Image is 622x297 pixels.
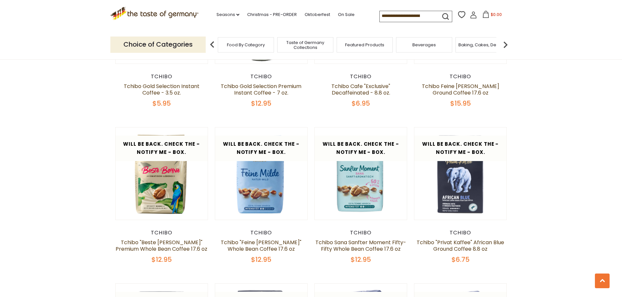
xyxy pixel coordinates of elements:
span: $12.95 [351,255,371,264]
p: Choice of Categories [110,37,206,52]
a: On Sale [338,11,355,18]
span: $5.95 [152,99,171,108]
button: $0.00 [478,11,506,21]
a: Oktoberfest [305,11,330,18]
a: Tchibo Gold Selection Premium Instant Coffee - 7 oz. [221,82,301,97]
div: Tchibo [314,73,407,80]
div: Tchibo [414,73,507,80]
span: $12.95 [152,255,172,264]
a: Baking, Cakes, Desserts [458,42,509,47]
a: Christmas - PRE-ORDER [247,11,297,18]
a: Tchibo Feine [PERSON_NAME] Ground Coffee 17.6 oz [422,82,499,97]
img: Tchibo [315,127,407,220]
img: Tchibo [414,127,507,220]
div: Tchibo [115,73,208,80]
span: $15.95 [450,99,471,108]
a: Tchibo Cafe "Exclusive" Decaffeinated - 8.8 oz. [331,82,390,97]
a: Tchibo Gold Selection Instant Coffee - 3.5 oz. [124,82,199,97]
img: next arrow [499,38,512,51]
a: Tchibo "Privat Kaffee" African Blue Ground Coffee 8.8 oz [417,239,504,253]
div: Tchibo [115,230,208,236]
span: $6.75 [452,255,470,264]
a: Tchibo "Beste [PERSON_NAME]" Premium Whole Bean Coffee 17.6 oz [116,239,207,253]
span: $12.95 [251,99,271,108]
div: Tchibo [215,230,308,236]
div: Tchibo [314,230,407,236]
img: previous arrow [206,38,219,51]
a: Seasons [216,11,239,18]
span: $12.95 [251,255,271,264]
a: Food By Category [227,42,265,47]
a: Beverages [412,42,436,47]
img: Tchibo [215,127,308,220]
div: Tchibo [414,230,507,236]
a: Taste of Germany Collections [279,40,331,50]
span: $0.00 [491,12,502,17]
a: Featured Products [345,42,384,47]
a: Tchibo Sana Sanfter Moment Fifty-Fifty Whole Bean Coffee 17.6 oz [315,239,406,253]
img: Tchibo [116,127,208,220]
div: Tchibo [215,73,308,80]
a: Tchibo "Feine [PERSON_NAME]" Whole Bean Coffee 17.6 oz [221,239,301,253]
span: $6.95 [352,99,370,108]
